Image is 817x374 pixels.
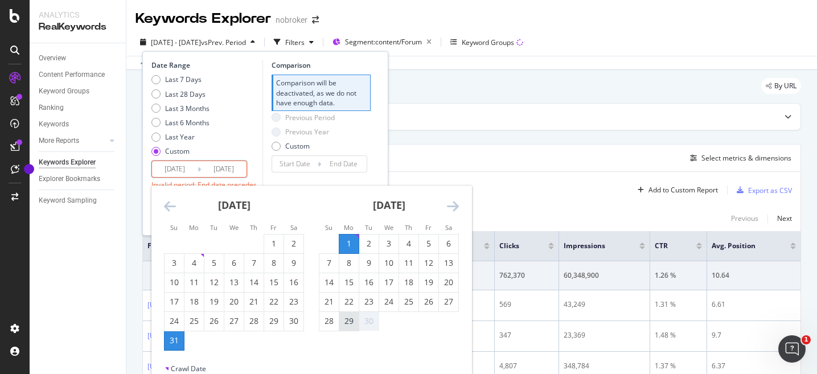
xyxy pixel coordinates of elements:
[184,277,204,288] div: 11
[170,223,178,232] small: Su
[204,277,224,288] div: 12
[147,330,220,342] a: [URL][DOMAIN_NAME]
[264,315,284,327] div: 29
[264,296,284,307] div: 22
[399,296,418,307] div: 25
[165,253,184,273] td: Choose Sunday, August 3, 2025 as your check-out date. It’s available.
[345,37,422,47] span: Segment: content/Forum
[264,257,284,269] div: 8
[165,296,184,307] div: 17
[189,223,199,232] small: Mo
[284,296,303,307] div: 23
[24,164,34,174] div: Tooltip anchor
[564,241,622,251] span: Impressions
[244,257,264,269] div: 7
[339,311,359,331] td: Choose Monday, September 29, 2025 as your check-out date. It’s available.
[359,273,379,292] td: Choose Tuesday, September 16, 2025 as your check-out date. It’s available.
[264,277,284,288] div: 15
[151,186,471,364] div: Calendar
[339,273,359,292] td: Choose Monday, September 15, 2025 as your check-out date. It’s available.
[712,299,796,310] div: 6.61
[39,195,97,207] div: Keyword Sampling
[777,212,792,225] button: Next
[445,223,452,232] small: Sa
[285,38,305,47] div: Filters
[39,118,69,130] div: Keywords
[802,335,811,344] span: 1
[264,234,284,253] td: Choose Friday, August 1, 2025 as your check-out date. It’s available.
[399,292,419,311] td: Choose Thursday, September 25, 2025 as your check-out date. It’s available.
[439,253,459,273] td: Choose Saturday, September 13, 2025 as your check-out date. It’s available.
[272,60,371,70] div: Comparison
[39,102,118,114] a: Ranking
[774,83,797,89] span: By URL
[285,113,335,122] div: Previous Period
[244,277,264,288] div: 14
[224,277,244,288] div: 13
[325,223,332,232] small: Su
[272,75,371,110] div: Comparison will be deactivated, as we do not have enough data.
[399,253,419,273] td: Choose Thursday, September 11, 2025 as your check-out date. It’s available.
[419,253,439,273] td: Choose Friday, September 12, 2025 as your check-out date. It’s available.
[564,330,645,340] div: 23,369
[151,104,210,113] div: Last 3 Months
[165,146,190,156] div: Custom
[244,315,264,327] div: 28
[151,60,260,70] div: Date Range
[224,292,244,311] td: Choose Wednesday, August 20, 2025 as your check-out date. It’s available.
[344,223,354,232] small: Mo
[165,311,184,331] td: Choose Sunday, August 24, 2025 as your check-out date. It’s available.
[224,257,244,269] div: 6
[712,330,796,340] div: 9.7
[419,273,439,292] td: Choose Friday, September 19, 2025 as your check-out date. It’s available.
[147,299,220,311] a: [URL][DOMAIN_NAME]
[204,311,224,331] td: Choose Tuesday, August 26, 2025 as your check-out date. It’s available.
[165,75,202,84] div: Last 7 Days
[685,151,791,165] button: Select metrics & dimensions
[201,38,246,47] span: vs Prev. Period
[319,253,339,273] td: Choose Sunday, September 7, 2025 as your check-out date. It’s available.
[39,157,96,168] div: Keywords Explorer
[204,315,224,327] div: 26
[151,75,210,84] div: Last 7 Days
[339,234,359,253] td: Selected as start date. Monday, September 1, 2025
[419,238,438,249] div: 5
[284,315,303,327] div: 30
[339,238,359,249] div: 1
[319,277,339,288] div: 14
[204,292,224,311] td: Choose Tuesday, August 19, 2025 as your check-out date. It’s available.
[152,161,198,177] input: Start Date
[359,277,379,288] div: 16
[284,234,304,253] td: Choose Saturday, August 2, 2025 as your check-out date. It’s available.
[399,273,419,292] td: Choose Thursday, September 18, 2025 as your check-out date. It’s available.
[39,102,64,114] div: Ranking
[147,361,220,372] a: [URL][DOMAIN_NAME]
[272,113,335,122] div: Previous Period
[272,156,318,172] input: Start Date
[319,273,339,292] td: Choose Sunday, September 14, 2025 as your check-out date. It’s available.
[285,127,329,137] div: Previous Year
[284,311,304,331] td: Choose Saturday, August 30, 2025 as your check-out date. It’s available.
[379,292,399,311] td: Choose Wednesday, September 24, 2025 as your check-out date. It’s available.
[399,238,418,249] div: 4
[284,277,303,288] div: 16
[165,331,184,350] td: Selected as end date. Sunday, August 31, 2025
[655,330,702,340] div: 1.48 %
[39,52,118,64] a: Overview
[319,292,339,311] td: Choose Sunday, September 21, 2025 as your check-out date. It’s available.
[165,257,184,269] div: 3
[312,16,319,24] div: arrow-right-arrow-left
[446,33,528,51] button: Keyword Groups
[210,223,217,232] small: Tu
[439,273,459,292] td: Choose Saturday, September 20, 2025 as your check-out date. It’s available.
[264,273,284,292] td: Choose Friday, August 15, 2025 as your check-out date. It’s available.
[399,257,418,269] div: 11
[39,85,89,97] div: Keyword Groups
[655,299,702,310] div: 1.31 %
[439,257,458,269] div: 13
[244,253,264,273] td: Choose Thursday, August 7, 2025 as your check-out date. It’s available.
[276,14,307,26] div: nobroker
[229,223,239,232] small: We
[151,118,210,128] div: Last 6 Months
[284,257,303,269] div: 9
